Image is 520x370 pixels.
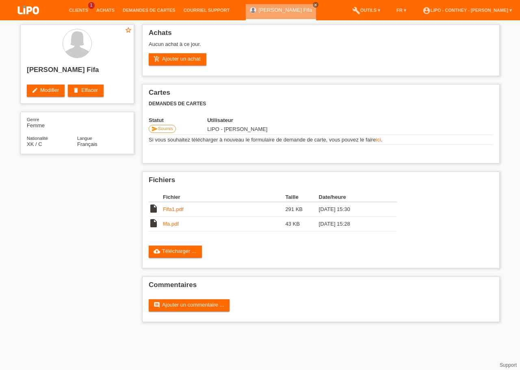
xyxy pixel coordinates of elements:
td: 291 KB [285,202,318,217]
i: build [352,7,360,15]
td: [DATE] 15:30 [319,202,386,217]
a: LIPO pay [8,17,49,23]
span: 19.08.2025 [207,126,267,132]
i: edit [32,87,38,94]
div: Aucun achat à ce jour. [149,41,493,53]
span: 1 [88,2,95,9]
a: account_circleLIPO - Conthey - [PERSON_NAME] ▾ [418,8,516,13]
a: editModifier [27,85,65,97]
h2: Commentaires [149,281,493,293]
a: Demandes de cartes [119,8,180,13]
i: cloud_upload [154,248,160,255]
i: delete [73,87,79,94]
a: commentAjouter un commentaire ... [149,299,230,311]
td: [DATE] 15:28 [319,217,386,231]
span: Nationalité [27,136,48,141]
a: Achats [92,8,119,13]
a: [PERSON_NAME] Fifa [258,7,312,13]
td: Si vous souhaitez télécharger à nouveau le formulaire de demande de carte, vous pouvez le faire . [149,135,493,145]
a: Fifa1.pdf [163,206,184,212]
i: comment [154,302,160,308]
h2: Fichiers [149,176,493,188]
a: cloud_uploadTélécharger ... [149,246,202,258]
h3: Demandes de cartes [149,101,493,107]
th: Utilisateur [207,117,345,123]
h2: Achats [149,29,493,41]
a: Courriel Support [180,8,234,13]
a: Support [500,362,517,368]
span: Soumis [158,126,173,131]
i: insert_drive_file [149,218,158,228]
th: Fichier [163,192,285,202]
span: Genre [27,117,39,122]
span: Français [77,141,97,147]
a: fifa.pdf [163,221,179,227]
i: star_border [125,26,132,34]
th: Taille [285,192,318,202]
th: Date/heure [319,192,386,202]
h2: Cartes [149,89,493,101]
i: insert_drive_file [149,204,158,213]
i: close [314,3,318,7]
th: Statut [149,117,207,123]
a: ici [376,137,381,143]
a: close [313,2,318,8]
a: deleteEffacer [68,85,104,97]
a: buildOutils ▾ [348,8,384,13]
span: Kosovo / C / 20.10.2003 [27,141,42,147]
a: add_shopping_cartAjouter un achat [149,53,206,65]
h2: [PERSON_NAME] Fifa [27,66,128,78]
a: FR ▾ [392,8,410,13]
span: Langue [77,136,92,141]
div: Femme [27,116,77,128]
i: account_circle [422,7,431,15]
i: send [152,126,158,132]
a: Clients [65,8,92,13]
i: add_shopping_cart [154,56,160,62]
a: star_border [125,26,132,35]
td: 43 KB [285,217,318,231]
